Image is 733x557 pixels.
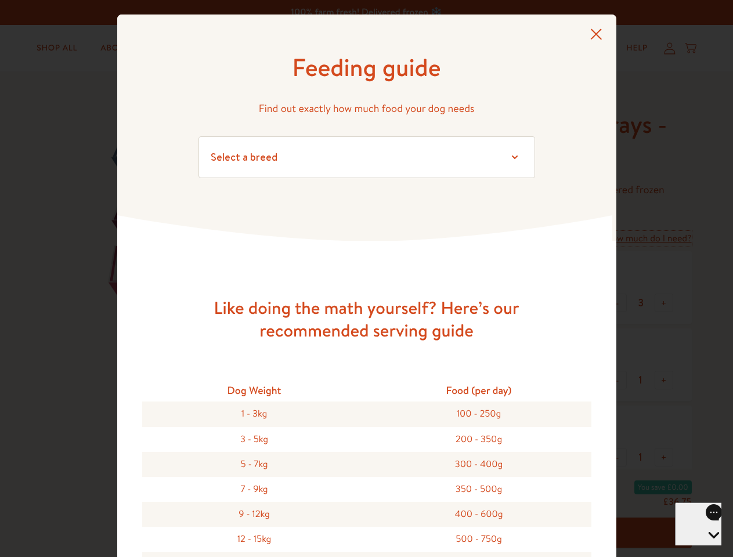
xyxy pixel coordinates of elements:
h1: Feeding guide [198,52,535,84]
div: Food (per day) [367,379,591,402]
div: 1 - 3kg [142,402,367,426]
p: Find out exactly how much food your dog needs [198,100,535,118]
div: 3 - 5kg [142,427,367,452]
div: Dog Weight [142,379,367,402]
div: 12 - 15kg [142,527,367,552]
div: 300 - 400g [367,452,591,477]
div: 100 - 250g [367,402,591,426]
div: 7 - 9kg [142,477,367,502]
div: 500 - 750g [367,527,591,552]
div: 350 - 500g [367,477,591,502]
h3: Like doing the math yourself? Here’s our recommended serving guide [181,296,553,342]
div: 9 - 12kg [142,502,367,527]
div: 200 - 350g [367,427,591,452]
div: 400 - 600g [367,502,591,527]
iframe: Gorgias live chat messenger [675,502,721,545]
div: 5 - 7kg [142,452,367,477]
